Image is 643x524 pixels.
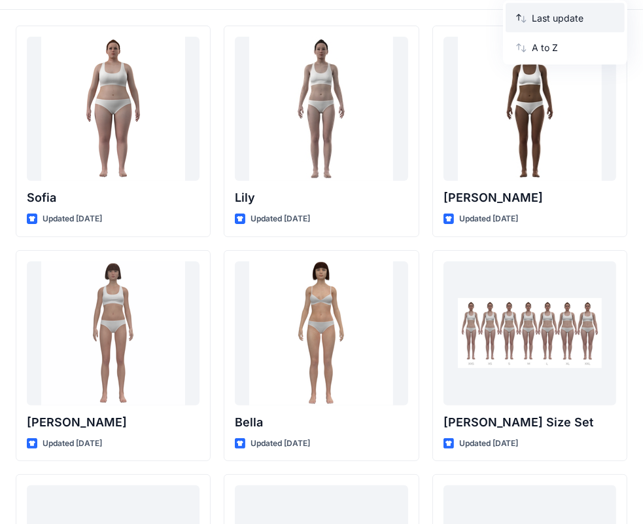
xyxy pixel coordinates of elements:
[27,37,200,181] a: Sofia
[443,413,616,432] p: [PERSON_NAME] Size Set
[459,212,519,226] p: Updated [DATE]
[443,37,616,181] a: Gabrielle
[27,261,200,405] a: Emma
[443,261,616,405] a: Olivia Size Set
[532,11,614,25] p: Last update
[443,189,616,207] p: [PERSON_NAME]
[251,437,310,451] p: Updated [DATE]
[251,212,310,226] p: Updated [DATE]
[459,437,519,451] p: Updated [DATE]
[235,261,408,405] a: Bella
[43,212,102,226] p: Updated [DATE]
[235,37,408,181] a: Lily
[532,41,614,54] p: A to Z
[43,437,102,451] p: Updated [DATE]
[27,189,200,207] p: Sofia
[235,189,408,207] p: Lily
[235,413,408,432] p: Bella
[27,413,200,432] p: [PERSON_NAME]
